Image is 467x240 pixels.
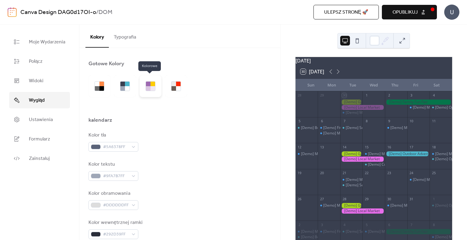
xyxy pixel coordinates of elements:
[387,171,391,175] div: 23
[9,92,70,108] a: Wygląd
[20,7,96,18] a: Canva Design DAG0d17OI-o
[296,151,318,157] div: [Demo] Morning Yoga Bliss
[409,119,414,123] div: 10
[387,222,391,227] div: 6
[297,197,302,201] div: 26
[409,171,414,175] div: 24
[296,125,318,130] div: [Demo] Book Club Gathering
[431,119,436,123] div: 11
[364,197,369,201] div: 29
[393,9,418,16] span: Opublikuj
[364,145,369,149] div: 15
[362,229,385,234] div: [Demo] Morning Yoga Bliss
[368,151,414,157] div: [Demo] Morning Yoga Bliss
[390,125,437,130] div: [Demo] Morning Yoga Bliss
[430,105,452,110] div: [Demo] Open Mic Night
[88,161,137,168] div: Kolor tekstu
[96,7,99,18] b: /
[430,203,452,208] div: [Demo] Open Mic Night
[9,34,70,50] a: Moje Wydarzenia
[324,9,368,16] span: Ulepsz stronę 🚀
[8,7,17,17] img: logo
[340,203,363,208] div: [Demo] Gardening Workshop
[387,93,391,98] div: 2
[9,73,70,89] a: Widoki
[409,222,414,227] div: 7
[300,79,321,91] div: Sun
[364,119,369,123] div: 8
[9,131,70,147] a: Formularz
[413,177,459,182] div: [Demo] Morning Yoga Bliss
[444,5,459,20] div: U
[29,97,45,104] span: Wygląd
[407,105,430,110] div: [Demo] Morning Yoga Bliss
[340,208,385,214] div: [Demo] Local Market
[342,119,347,123] div: 7
[297,171,302,175] div: 19
[362,151,385,157] div: [Demo] Morning Yoga Bliss
[426,79,447,91] div: Sat
[88,132,137,139] div: Kolor tła
[368,162,420,167] div: [Demo] Culinary Cooking Class
[323,131,369,136] div: [Demo] Morning Yoga Bliss
[29,155,50,162] span: Zainstaluj
[385,203,407,208] div: [Demo] Morning Yoga Bliss
[431,222,436,227] div: 8
[342,171,347,175] div: 21
[385,229,452,234] div: [Demo] Family Fun Fair
[387,197,391,201] div: 30
[88,117,112,124] div: kalendarz
[320,145,324,149] div: 13
[363,79,384,91] div: Wed
[340,151,363,157] div: [Demo] Gardening Workshop
[409,93,414,98] div: 3
[323,203,369,208] div: [Demo] Morning Yoga Bliss
[9,150,70,167] a: Zainstaluj
[318,131,340,136] div: [Demo] Morning Yoga Bliss
[431,93,436,98] div: 4
[297,222,302,227] div: 2
[364,171,369,175] div: 22
[301,229,347,234] div: [Demo] Morning Yoga Bliss
[318,203,340,208] div: [Demo] Morning Yoga Bliss
[342,222,347,227] div: 4
[29,136,50,143] span: Formularz
[9,53,70,69] a: Połącz
[29,116,53,123] span: Ustawienia
[430,235,452,240] div: [Demo] Morning Yoga Bliss
[342,79,363,91] div: Tue
[301,125,350,130] div: [Demo] Book Club Gathering
[296,57,452,64] div: [DATE]
[430,157,452,162] div: [Demo] Open Mic Night
[103,231,129,238] span: #292D39FF
[384,79,405,91] div: Thu
[99,7,112,18] b: DOM
[346,110,392,115] div: [Demo] Morning Yoga Bliss
[409,197,414,201] div: 31
[297,145,302,149] div: 12
[368,229,414,234] div: [Demo] Morning Yoga Bliss
[387,119,391,123] div: 9
[362,162,385,167] div: [Demo] Culinary Cooking Class
[385,100,452,105] div: [Demo] Family Fun Fair
[340,177,363,182] div: [Demo] Morning Yoga Bliss
[382,5,437,19] button: Opublikuj
[318,125,340,130] div: [Demo] Fitness Bootcamp
[297,93,302,98] div: 28
[407,177,430,182] div: [Demo] Morning Yoga Bliss
[323,229,367,234] div: [Demo] Fitness Bootcamp
[103,144,129,151] span: #5A6378FF
[340,125,363,130] div: [Demo] Seniors' Social Tea
[321,79,342,91] div: Mon
[320,171,324,175] div: 20
[296,229,318,234] div: [Demo] Morning Yoga Bliss
[342,93,347,98] div: 30
[320,222,324,227] div: 3
[340,183,363,188] div: [Demo] Seniors' Social Tea
[297,119,302,123] div: 5
[364,222,369,227] div: 5
[340,229,363,234] div: [Demo] Seniors' Social Tea
[103,173,129,180] span: #9FA7B7FF
[342,145,347,149] div: 14
[88,60,124,67] div: Gotowe Kolory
